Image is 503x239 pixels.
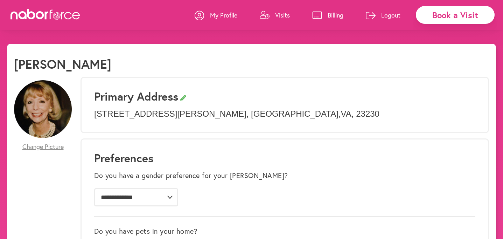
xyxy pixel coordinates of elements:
a: Logout [366,5,400,26]
a: Billing [312,5,343,26]
p: Logout [381,11,400,19]
p: Billing [328,11,343,19]
span: Change Picture [22,143,64,151]
a: Visits [260,5,290,26]
h1: [PERSON_NAME] [14,56,111,71]
img: m6EfGE4SJOnbkOf0TujV [14,80,72,138]
p: [STREET_ADDRESS][PERSON_NAME] , [GEOGRAPHIC_DATA] , VA , 23230 [94,109,475,119]
p: My Profile [210,11,237,19]
h1: Preferences [94,151,475,165]
a: My Profile [195,5,237,26]
label: Do you have a gender preference for your [PERSON_NAME]? [94,171,288,180]
label: Do you have pets in your home? [94,227,197,235]
div: Book a Visit [416,6,495,24]
p: Visits [275,11,290,19]
h3: Primary Address [94,90,475,103]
